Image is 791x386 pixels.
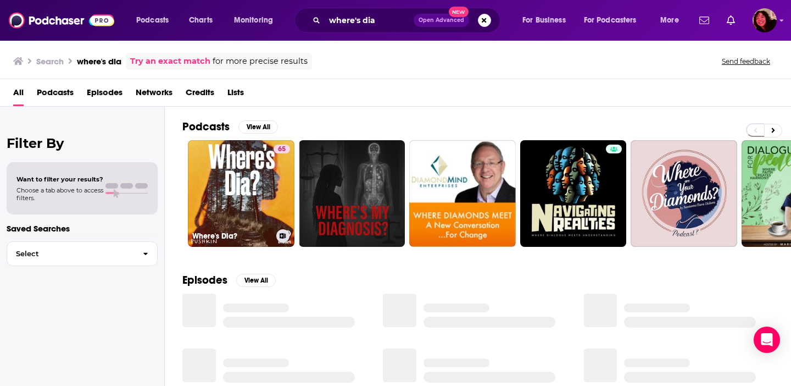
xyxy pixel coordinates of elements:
a: Episodes [87,84,122,106]
button: View All [238,120,278,134]
span: Want to filter your results? [16,175,103,183]
a: Lists [227,84,244,106]
h2: Episodes [182,273,227,287]
span: Podcasts [136,13,169,28]
span: For Podcasters [584,13,637,28]
span: 65 [278,144,286,155]
a: 65 [274,145,290,153]
span: Select [7,250,134,257]
button: Select [7,241,158,266]
span: Open Advanced [419,18,464,23]
div: Open Intercom Messenger [754,327,780,353]
a: Credits [186,84,214,106]
p: Saved Searches [7,223,158,234]
a: 65Where's Dia? [188,140,294,247]
span: Logged in as Kathryn-Musilek [753,8,777,32]
h3: Where's Dia? [192,231,272,241]
a: EpisodesView All [182,273,276,287]
button: View All [236,274,276,287]
button: open menu [653,12,693,29]
button: open menu [226,12,287,29]
span: New [449,7,469,17]
h2: Podcasts [182,120,230,134]
button: open menu [129,12,183,29]
span: Charts [189,13,213,28]
a: PodcastsView All [182,120,278,134]
span: Monitoring [234,13,273,28]
input: Search podcasts, credits, & more... [325,12,414,29]
h2: Filter By [7,135,158,151]
h3: Search [36,56,64,67]
a: Networks [136,84,172,106]
button: Send feedback [718,57,773,66]
img: User Profile [753,8,777,32]
button: open menu [577,12,653,29]
img: Podchaser - Follow, Share and Rate Podcasts [9,10,114,31]
span: for more precise results [213,55,308,68]
a: Show notifications dropdown [695,11,714,30]
a: All [13,84,24,106]
div: Search podcasts, credits, & more... [305,8,511,33]
h3: where's dia [77,56,121,67]
a: Try an exact match [130,55,210,68]
button: Show profile menu [753,8,777,32]
span: For Business [522,13,566,28]
button: Open AdvancedNew [414,14,469,27]
span: More [660,13,679,28]
button: open menu [515,12,580,29]
a: Show notifications dropdown [722,11,739,30]
span: Choose a tab above to access filters. [16,186,103,202]
a: Charts [182,12,219,29]
a: Podcasts [37,84,74,106]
